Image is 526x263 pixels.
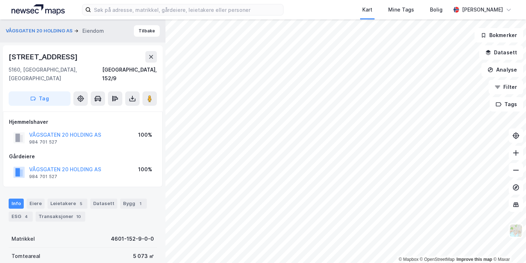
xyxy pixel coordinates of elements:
div: Bygg [120,199,147,209]
div: 100% [138,131,152,139]
div: 4601-152-9-0-0 [111,235,154,243]
div: [GEOGRAPHIC_DATA], 152/9 [102,65,157,83]
div: 10 [75,213,82,220]
div: Hjemmelshaver [9,118,157,126]
div: Transaksjoner [36,212,85,222]
input: Søk på adresse, matrikkel, gårdeiere, leietakere eller personer [91,4,283,15]
a: Mapbox [399,257,418,262]
img: logo.a4113a55bc3d86da70a041830d287a7e.svg [12,4,65,15]
div: Leietakere [47,199,87,209]
div: Datasett [90,199,117,209]
a: OpenStreetMap [420,257,455,262]
div: Info [9,199,24,209]
iframe: Chat Widget [490,228,526,263]
div: 4 [23,213,30,220]
div: Gårdeiere [9,152,157,161]
button: Datasett [479,45,523,60]
div: 984 701 527 [29,174,57,180]
div: Eiere [27,199,45,209]
div: Tomteareal [12,252,40,260]
div: [PERSON_NAME] [462,5,503,14]
button: VÅGSGATEN 20 HOLDING AS [6,27,74,35]
div: 1 [137,200,144,207]
div: Bolig [430,5,443,14]
div: 5 073 ㎡ [133,252,154,260]
button: Analyse [481,63,523,77]
div: ESG [9,212,33,222]
div: Matrikkel [12,235,35,243]
div: Mine Tags [388,5,414,14]
button: Tags [490,97,523,112]
div: 5 [77,200,85,207]
img: Z [509,224,523,237]
button: Bokmerker [475,28,523,42]
div: [STREET_ADDRESS] [9,51,79,63]
button: Filter [489,80,523,94]
div: 100% [138,165,152,174]
div: Kart [362,5,372,14]
div: Eiendom [82,27,104,35]
div: 5160, [GEOGRAPHIC_DATA], [GEOGRAPHIC_DATA] [9,65,102,83]
button: Tag [9,91,71,106]
button: Tilbake [134,25,160,37]
div: 984 701 527 [29,139,57,145]
a: Improve this map [457,257,492,262]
